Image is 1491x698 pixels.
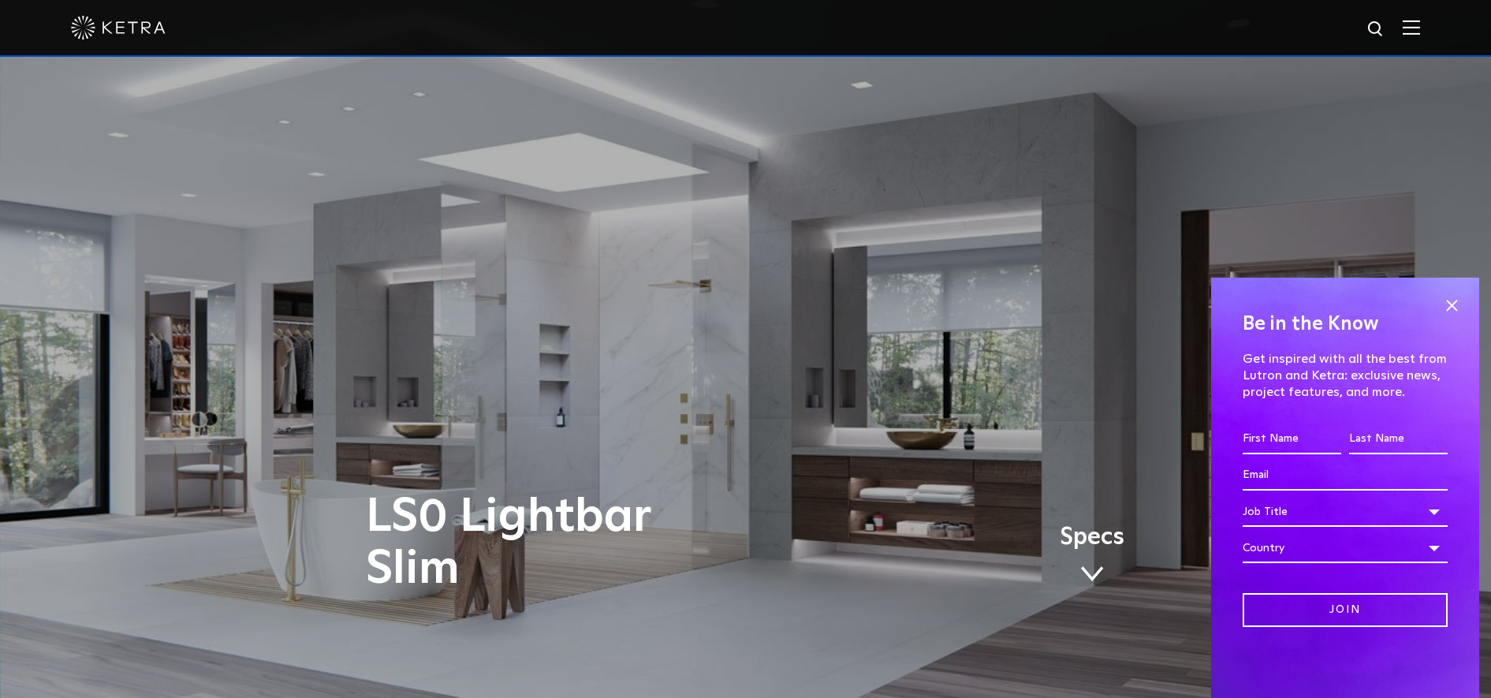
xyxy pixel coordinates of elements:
h4: Be in the Know [1243,309,1448,339]
input: Email [1243,461,1448,491]
div: Job Title [1243,497,1448,527]
input: Join [1243,593,1448,627]
div: Country [1243,533,1448,563]
img: Hamburger%20Nav.svg [1403,20,1420,35]
img: search icon [1366,20,1386,39]
a: Specs [1060,526,1124,588]
input: Last Name [1349,424,1448,454]
input: First Name [1243,424,1341,454]
img: ketra-logo-2019-white [71,16,166,39]
h1: LS0 Lightbar Slim [366,491,811,595]
span: Specs [1060,526,1124,549]
p: Get inspired with all the best from Lutron and Ketra: exclusive news, project features, and more. [1243,351,1448,400]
